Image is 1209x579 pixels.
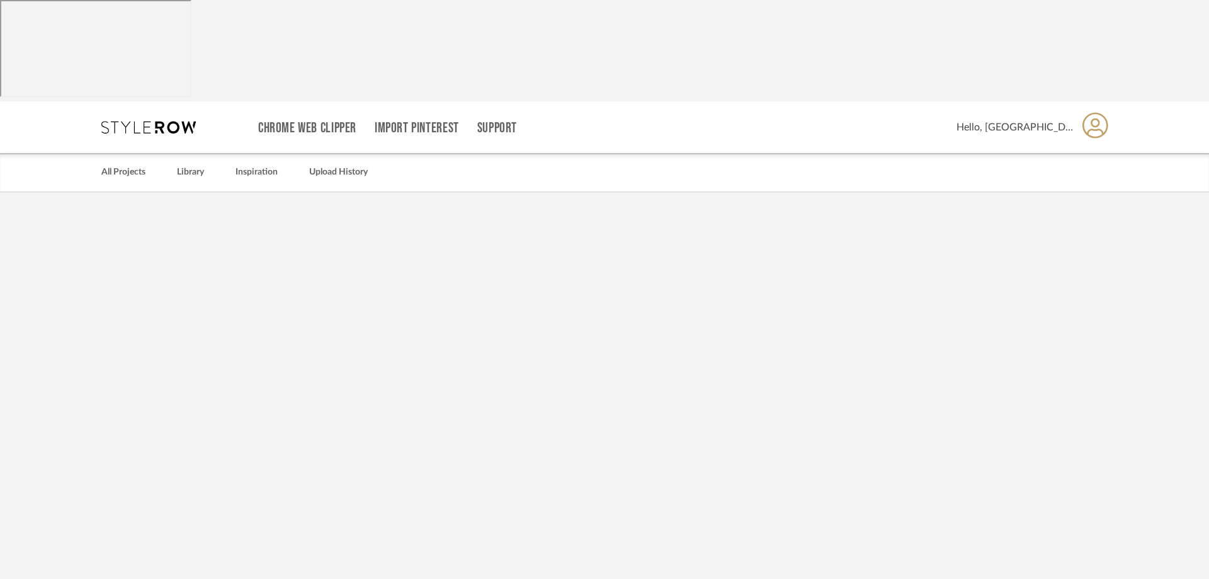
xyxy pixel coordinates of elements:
[101,164,145,181] a: All Projects
[956,120,1073,135] span: Hello, [GEOGRAPHIC_DATA]
[477,123,517,134] a: Support
[309,164,368,181] a: Upload History
[375,123,459,134] a: Import Pinterest
[236,164,278,181] a: Inspiration
[258,123,356,134] a: Chrome Web Clipper
[177,164,204,181] a: Library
